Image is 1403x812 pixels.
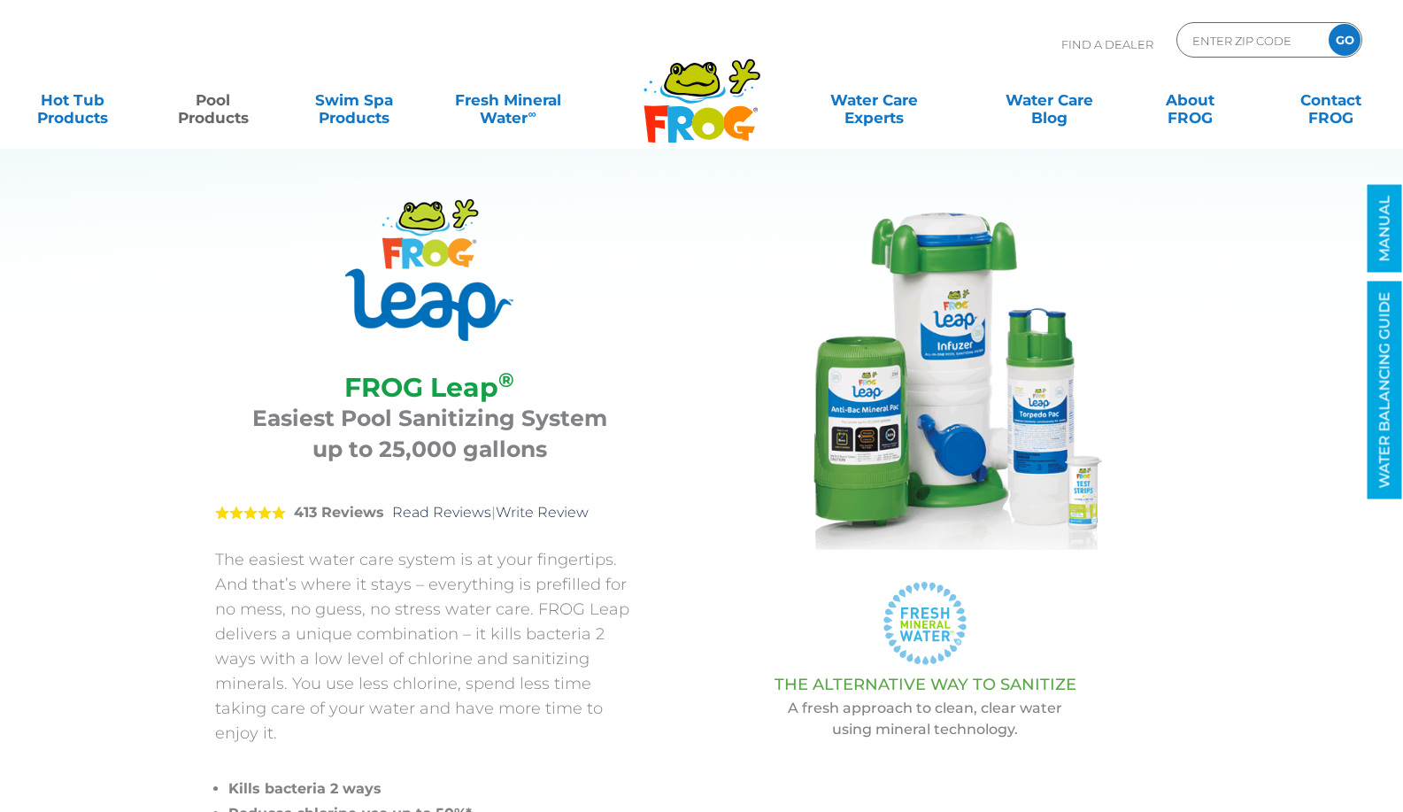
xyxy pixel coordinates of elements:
[498,367,514,392] sup: ®
[1135,82,1245,118] a: AboutFROG
[158,82,268,118] a: PoolProducts
[345,199,513,341] img: Product Logo
[785,82,963,118] a: Water CareExperts
[1329,24,1361,56] input: GO
[392,504,491,521] a: Read Reviews
[215,506,286,520] span: 5
[440,82,577,118] a: Fresh MineralWater∞
[237,372,622,403] h2: FROG Leap
[215,547,644,746] p: The easiest water care system is at your fingertips. And that’s where it stays – everything is pr...
[228,777,644,801] li: Kills bacteria 2 ways
[1368,185,1402,273] a: MANUAL
[18,82,127,118] a: Hot TubProducts
[299,82,409,118] a: Swim SpaProducts
[995,82,1105,118] a: Water CareBlog
[496,504,589,521] a: Write Review
[689,676,1162,693] h3: THE ALTERNATIVE WAY TO SANITIZE
[1276,82,1385,118] a: ContactFROG
[237,403,622,465] h3: Easiest Pool Sanitizing System up to 25,000 gallons
[528,107,536,120] sup: ∞
[294,504,384,521] strong: 413 Reviews
[1368,282,1402,499] a: WATER BALANCING GUIDE
[689,698,1162,740] p: A fresh approach to clean, clear water using mineral technology.
[1061,22,1153,66] p: Find A Dealer
[634,35,770,143] img: Frog Products Logo
[215,478,644,547] div: |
